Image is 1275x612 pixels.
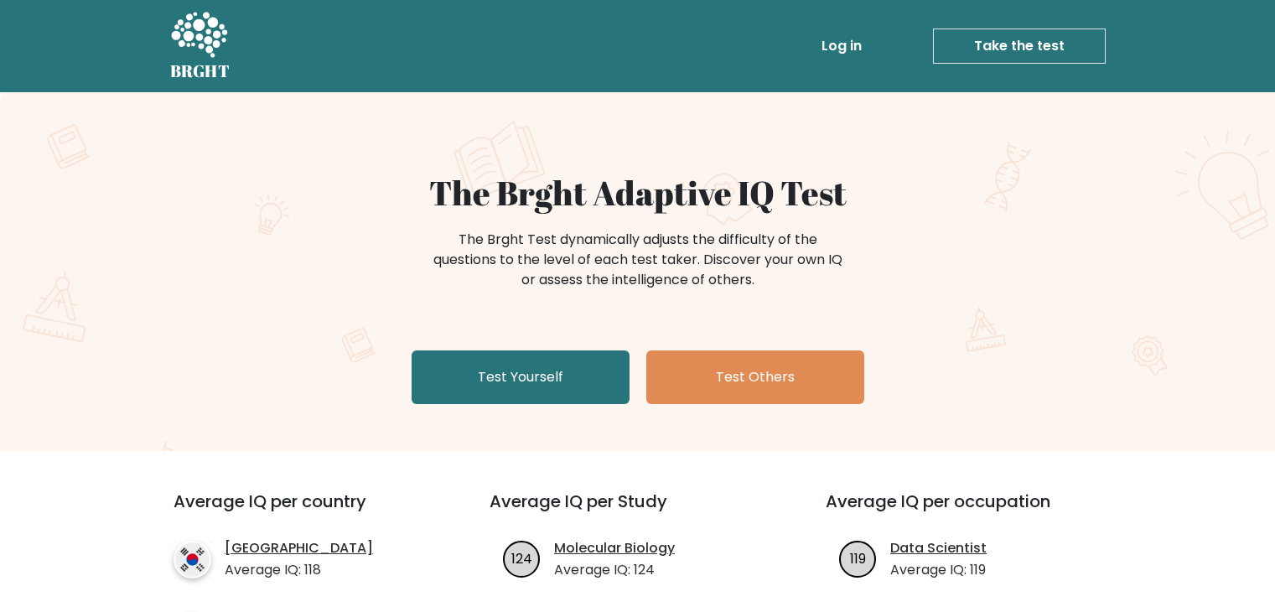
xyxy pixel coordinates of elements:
[490,491,785,532] h3: Average IQ per Study
[554,560,675,580] p: Average IQ: 124
[225,560,373,580] p: Average IQ: 118
[225,538,373,558] a: [GEOGRAPHIC_DATA]
[850,548,866,568] text: 119
[170,61,231,81] h5: BRGHT
[826,491,1122,532] h3: Average IQ per occupation
[646,350,864,404] a: Test Others
[174,491,429,532] h3: Average IQ per country
[890,560,987,580] p: Average IQ: 119
[428,230,847,290] div: The Brght Test dynamically adjusts the difficulty of the questions to the level of each test take...
[890,538,987,558] a: Data Scientist
[554,538,675,558] a: Molecular Biology
[511,548,532,568] text: 124
[170,7,231,86] a: BRGHT
[412,350,630,404] a: Test Yourself
[174,541,211,578] img: country
[933,29,1106,64] a: Take the test
[229,173,1047,213] h1: The Brght Adaptive IQ Test
[815,29,868,63] a: Log in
